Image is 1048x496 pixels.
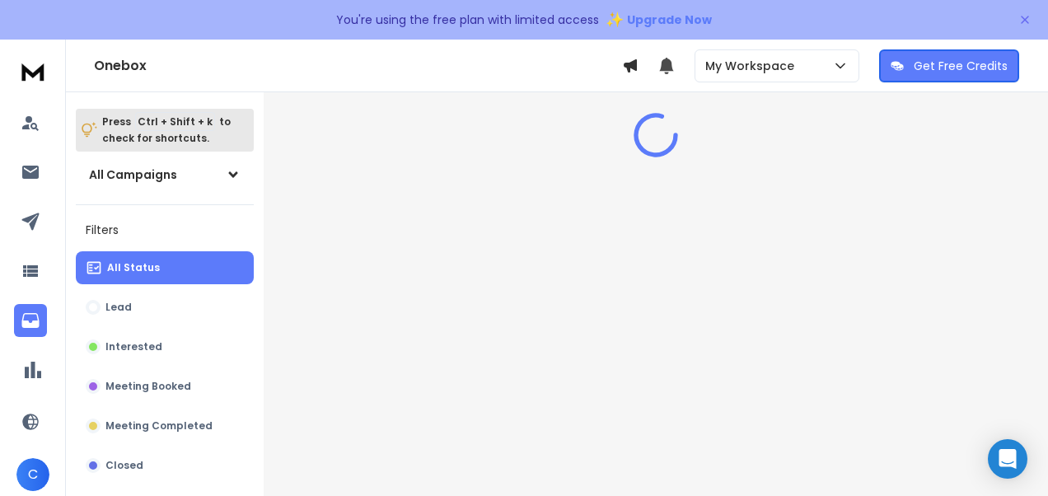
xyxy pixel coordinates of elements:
div: Open Intercom Messenger [988,439,1027,479]
span: ✨ [606,8,624,31]
h1: All Campaigns [89,166,177,183]
button: Lead [76,291,254,324]
button: Interested [76,330,254,363]
button: Meeting Completed [76,409,254,442]
button: C [16,458,49,491]
p: Press to check for shortcuts. [102,114,231,147]
button: ✨Upgrade Now [606,3,712,36]
p: Get Free Credits [914,58,1008,74]
p: Interested [105,340,162,353]
button: All Campaigns [76,158,254,191]
button: All Status [76,251,254,284]
p: My Workspace [705,58,801,74]
span: Upgrade Now [627,12,712,28]
h1: Onebox [94,56,622,76]
button: Closed [76,449,254,482]
p: All Status [107,261,160,274]
p: You're using the free plan with limited access [336,12,599,28]
button: Meeting Booked [76,370,254,403]
p: Meeting Completed [105,419,213,433]
p: Closed [105,459,143,472]
h3: Filters [76,218,254,241]
img: logo [16,56,49,87]
button: Get Free Credits [879,49,1019,82]
span: Ctrl + Shift + k [135,112,215,131]
p: Meeting Booked [105,380,191,393]
p: Lead [105,301,132,314]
